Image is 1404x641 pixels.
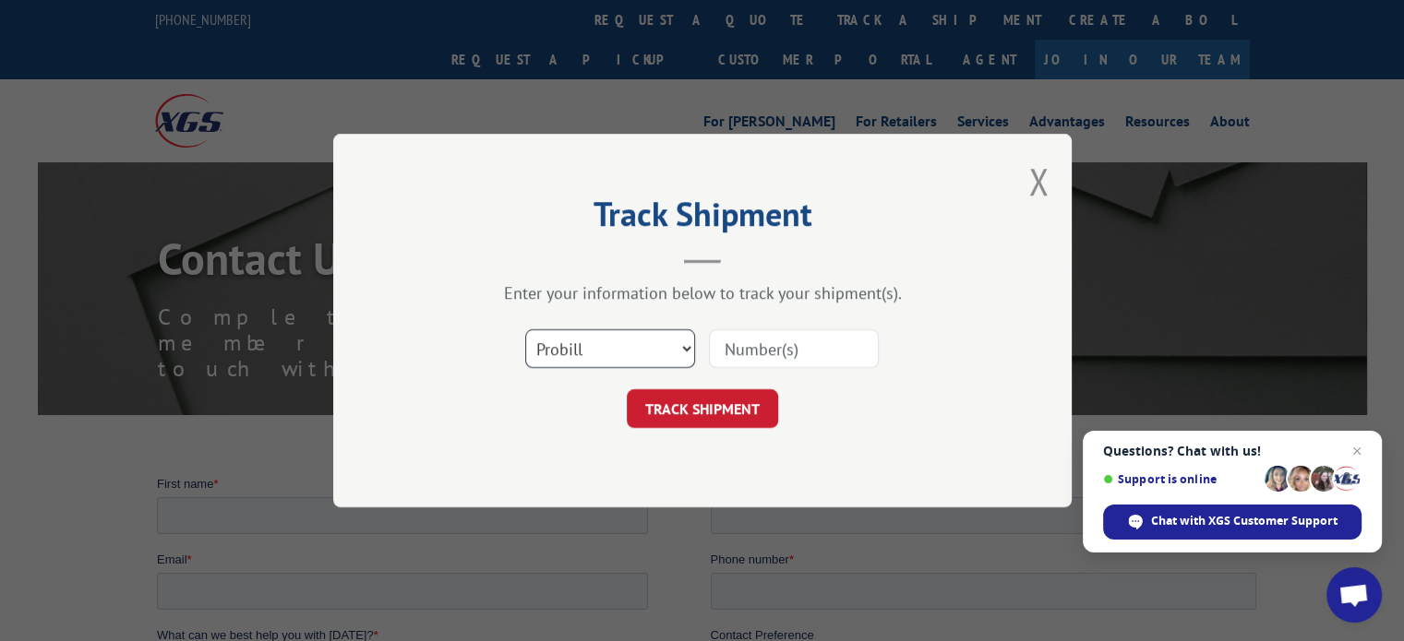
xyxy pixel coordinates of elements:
button: TRACK SHIPMENT [627,389,778,428]
span: Chat with XGS Customer Support [1151,513,1338,529]
input: Number(s) [709,329,879,368]
input: Contact by Phone [558,207,570,219]
span: Contact Preference [554,153,657,167]
h2: Track Shipment [426,201,979,236]
span: Support is online [1103,472,1258,486]
span: Questions? Chat with us! [1103,444,1362,458]
span: Phone number [554,77,632,91]
span: Close chat [1346,440,1368,462]
button: Close modal [1028,157,1049,206]
div: Chat with XGS Customer Support [1103,504,1362,540]
div: Enter your information below to track your shipment(s). [426,282,979,303]
span: Last name [554,2,610,16]
div: Open chat [1326,567,1382,623]
input: Contact by Email [558,182,570,194]
span: Contact by Email [575,183,666,196]
span: Contact by Phone [575,208,670,221]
